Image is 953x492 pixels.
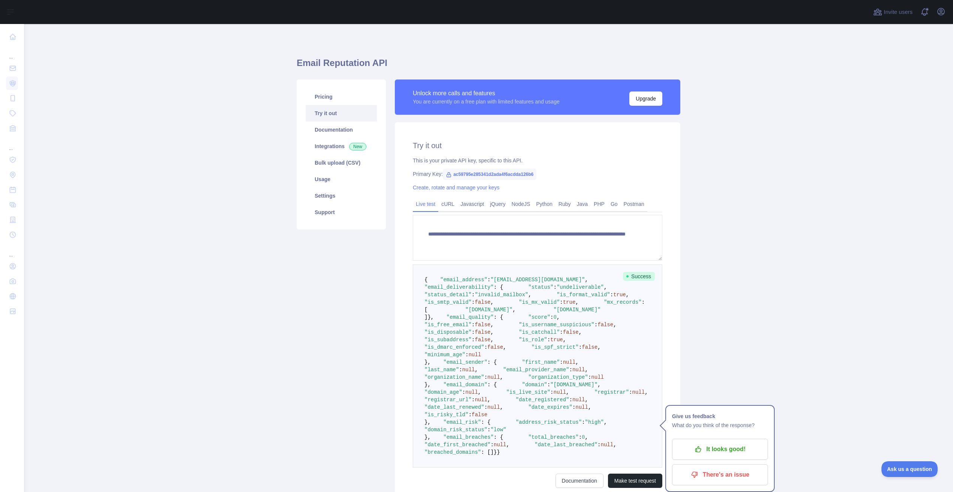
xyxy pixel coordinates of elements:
[472,397,475,403] span: :
[550,382,597,388] span: "[DOMAIN_NAME]"
[475,299,490,305] span: false
[472,337,475,343] span: :
[629,389,632,395] span: :
[413,140,662,151] h2: Try it out
[550,337,563,343] span: true
[506,442,509,448] span: ,
[613,322,616,328] span: ,
[563,359,576,365] span: null
[306,187,377,204] a: Settings
[557,284,604,290] span: "undeliverable"
[472,412,487,418] span: false
[487,277,490,283] span: :
[519,329,560,335] span: "is_catchall"
[424,374,484,380] span: "organization_name"
[672,421,768,430] p: What do you think of the response?
[494,314,503,320] span: : {
[462,367,475,373] span: null
[306,138,377,154] a: Integrations New
[424,322,472,328] span: "is_free_email"
[487,359,497,365] span: : {
[424,412,469,418] span: "is_risky_tld"
[465,307,512,313] span: "[DOMAIN_NAME]"
[424,314,427,320] span: ]
[424,382,431,388] span: },
[572,404,575,410] span: :
[557,314,560,320] span: ,
[490,442,493,448] span: :
[554,314,557,320] span: 0
[519,337,547,343] span: "is_role"
[604,284,607,290] span: ,
[506,389,550,395] span: "is_live_site"
[645,389,648,395] span: ,
[487,404,500,410] span: null
[484,374,487,380] span: :
[306,171,377,187] a: Usage
[465,389,478,395] span: null
[490,337,493,343] span: ,
[613,442,616,448] span: ,
[306,121,377,138] a: Documentation
[487,397,490,403] span: ,
[443,169,536,180] span: ac59795e285341d2ada4f6acdda126b6
[424,299,472,305] span: "is_smtp_valid"
[459,367,462,373] span: :
[494,434,503,440] span: : {
[572,367,585,373] span: null
[579,344,582,350] span: :
[547,382,550,388] span: :
[582,344,597,350] span: false
[575,404,588,410] span: null
[472,292,475,298] span: :
[475,322,490,328] span: false
[528,404,572,410] span: "date_expires"
[672,464,768,485] button: There's an issue
[519,322,595,328] span: "is_username_suspicious"
[512,307,515,313] span: ,
[487,344,503,350] span: false
[556,474,603,488] a: Documentation
[585,367,588,373] span: ,
[440,277,487,283] span: "email_address"
[572,397,585,403] span: null
[629,91,662,106] button: Upgrade
[678,468,762,481] p: There's an issue
[597,382,600,388] span: ,
[475,337,490,343] span: false
[443,434,493,440] span: "email_breaches"
[424,359,431,365] span: },
[424,427,487,433] span: "domain_risk_status"
[6,243,18,258] div: ...
[413,89,560,98] div: Unlock more calls and features
[475,367,478,373] span: ,
[494,284,503,290] span: : {
[487,382,497,388] span: : {
[597,344,600,350] span: ,
[554,284,557,290] span: :
[563,299,576,305] span: true
[560,359,563,365] span: :
[522,359,560,365] span: "first_name"
[550,314,553,320] span: :
[6,136,18,151] div: ...
[500,404,503,410] span: ,
[574,198,591,210] a: Java
[424,404,484,410] span: "date_last_renewed"
[490,329,493,335] span: ,
[610,292,613,298] span: :
[481,419,490,425] span: : {
[490,427,506,433] span: "low"
[528,374,588,380] span: "organization_type"
[443,419,481,425] span: "email_risk"
[424,367,459,373] span: "last_name"
[490,277,585,283] span: "[EMAIL_ADDRESS][DOMAIN_NAME]"
[579,329,582,335] span: ,
[591,374,604,380] span: null
[550,389,553,395] span: :
[554,307,601,313] span: "[DOMAIN_NAME]"
[413,98,560,105] div: You are currently on a free plan with limited features and usage
[306,88,377,105] a: Pricing
[443,382,487,388] span: "email_domain"
[519,299,560,305] span: "is_mx_valid"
